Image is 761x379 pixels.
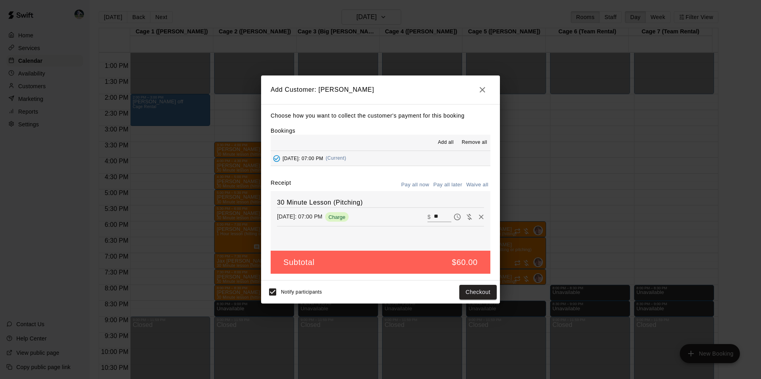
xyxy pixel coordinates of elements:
[459,285,497,300] button: Checkout
[431,179,464,191] button: Pay all later
[277,213,322,220] p: [DATE]: 07:00 PM
[277,197,484,208] h6: 30 Minute Lesson (Pitching)
[326,155,346,161] span: (Current)
[399,179,431,191] button: Pay all now
[271,111,490,121] p: Choose how you want to collect the customer's payment for this booking
[475,211,487,223] button: Remove
[452,257,478,268] h5: $60.00
[271,151,490,166] button: Added - Collect Payment[DATE]: 07:00 PM(Current)
[283,257,314,268] h5: Subtotal
[283,155,323,161] span: [DATE]: 07:00 PM
[464,179,490,191] button: Waive all
[271,179,291,191] label: Receipt
[451,213,463,220] span: Pay later
[463,213,475,220] span: Waive payment
[438,139,454,147] span: Add all
[433,136,459,149] button: Add all
[281,290,322,295] span: Notify participants
[271,153,283,164] button: Added - Collect Payment
[427,213,431,221] p: $
[261,75,500,104] h2: Add Customer: [PERSON_NAME]
[325,214,349,220] span: Charge
[271,128,295,134] label: Bookings
[459,136,490,149] button: Remove all
[462,139,487,147] span: Remove all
